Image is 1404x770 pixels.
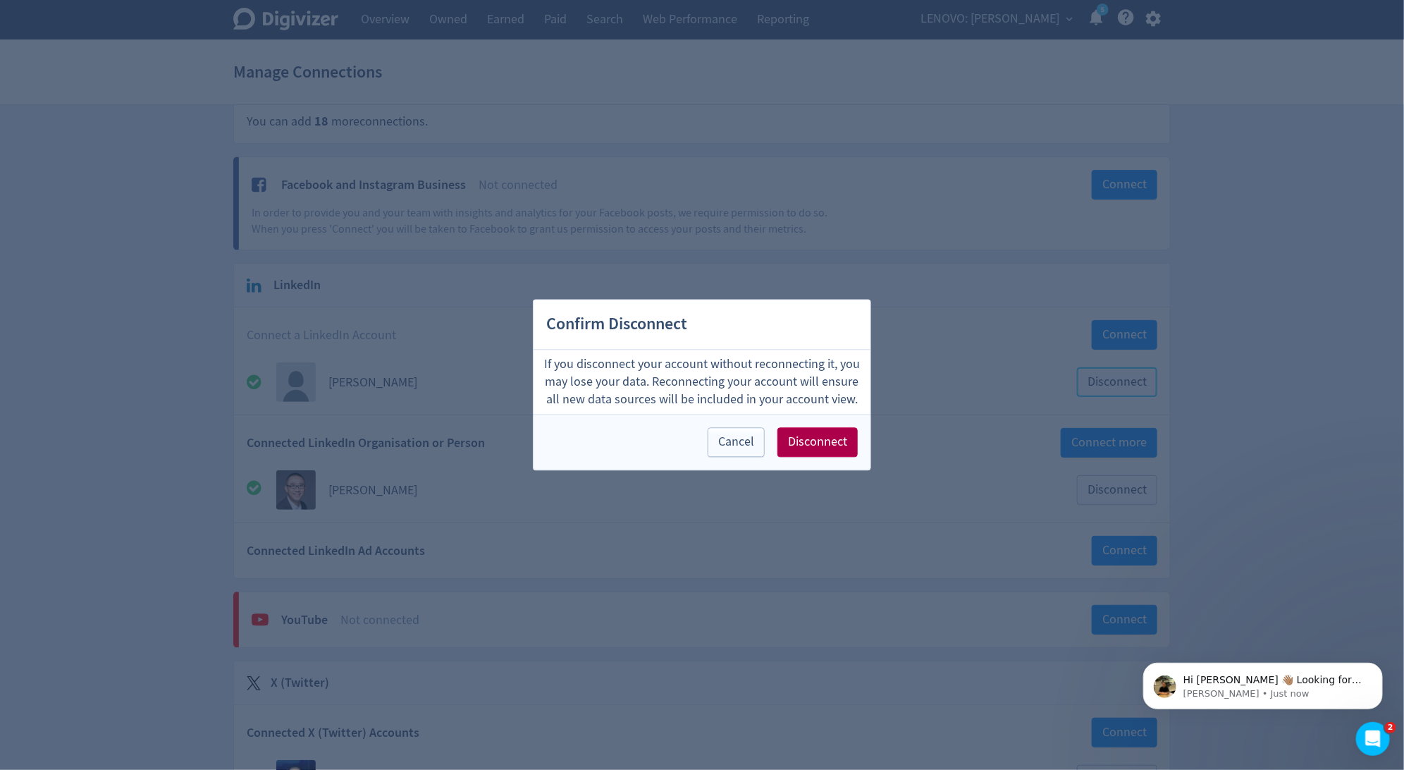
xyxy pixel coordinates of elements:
[539,355,865,409] p: If you disconnect your account without reconnecting it, you may lose your data. Reconnecting your...
[788,436,847,449] span: Disconnect
[534,300,870,350] h2: Confirm Disconnect
[1356,722,1390,756] iframe: Intercom live chat
[1385,722,1396,733] span: 2
[1122,633,1404,732] iframe: Intercom notifications message
[777,428,858,458] button: Disconnect
[718,436,754,449] span: Cancel
[708,428,765,458] button: Cancel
